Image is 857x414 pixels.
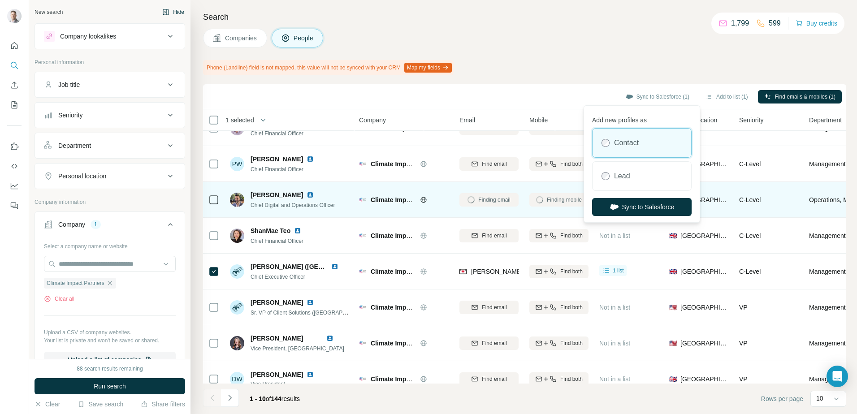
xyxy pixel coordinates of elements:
span: Management [809,375,846,384]
img: Logo of Climate Impact Partners [359,305,366,310]
button: Find both [529,336,589,350]
img: Avatar [230,300,244,315]
div: DW [230,372,244,386]
span: Management [809,339,846,348]
button: Share filters [141,400,185,409]
button: Run search [35,378,185,394]
button: Department [35,135,185,156]
button: Use Surfe on LinkedIn [7,138,22,155]
p: Company information [35,198,185,206]
div: PW [230,157,244,171]
span: Vice President, [GEOGRAPHIC_DATA] [251,345,344,352]
img: Avatar [230,193,244,207]
span: Find email [482,375,506,383]
button: Dashboard [7,178,22,194]
span: Find email [482,303,506,311]
span: [GEOGRAPHIC_DATA] [680,195,728,204]
span: Find emails & mobiles (1) [775,93,835,101]
button: Find both [529,372,589,386]
span: [PERSON_NAME] ([GEOGRAPHIC_DATA]) [PERSON_NAME] [251,263,431,270]
button: Buy credits [796,17,837,30]
span: [GEOGRAPHIC_DATA] [680,339,728,348]
button: Use Surfe API [7,158,22,174]
button: Find both [529,301,589,314]
span: [PERSON_NAME] [251,370,303,379]
img: Logo of Climate Impact Partners [359,162,366,166]
button: Enrich CSV [7,77,22,93]
img: LinkedIn logo [331,263,338,270]
img: Logo of Climate Impact Partners [359,377,366,381]
span: C-Level [739,196,761,203]
span: Chief Financial Officer [251,166,303,172]
span: Companies [225,34,258,43]
div: Company lookalikes [60,32,116,41]
span: Run search [94,382,126,391]
span: Find both [560,303,583,311]
button: Upload a list of companies [44,352,176,368]
button: Sync to Salesforce [592,198,692,216]
button: Company lookalikes [35,26,185,47]
span: Find email [482,232,506,240]
div: Select a company name or website [44,239,176,250]
button: Seniority [35,104,185,126]
div: Job title [58,80,80,89]
button: Feedback [7,198,22,214]
span: C-Level [739,232,761,239]
span: Chief Financial Officer [251,238,303,244]
button: Find both [529,229,589,242]
span: 🇺🇸 [669,339,677,348]
img: Avatar [230,336,244,350]
span: VP [739,340,748,347]
span: Department [809,116,842,125]
span: [PERSON_NAME] [251,298,303,307]
img: Avatar [7,9,22,23]
button: Quick start [7,38,22,54]
img: Avatar [230,264,244,279]
span: Chief Digital and Operations Officer [251,202,335,208]
img: Logo of Climate Impact Partners [359,341,366,345]
p: Personal information [35,58,185,66]
span: 🇺🇸 [669,303,677,312]
button: Map my fields [404,63,452,73]
span: Rows per page [761,394,803,403]
img: Avatar [230,229,244,243]
span: [GEOGRAPHIC_DATA] [680,303,728,312]
button: Find email [459,336,519,350]
span: Climate Impact Partners [371,268,442,275]
span: People [294,34,314,43]
span: of [266,395,271,402]
span: ShanMae Teo [251,226,290,235]
span: Climate Impact Partners [47,279,104,287]
span: Email [459,116,475,125]
div: Department [58,141,91,150]
span: 🇬🇧 [669,231,677,240]
span: Not in a list [599,232,630,239]
button: Find email [459,229,519,242]
span: Climate Impact Partners [371,375,442,383]
span: C-Level [739,160,761,168]
span: Climate Impact Partners [371,304,442,311]
button: Sync to Salesforce (1) [619,90,696,103]
button: Find emails & mobiles (1) [758,90,842,103]
span: [PERSON_NAME] [251,190,303,199]
button: Clear all [44,295,74,303]
span: Not in a list [599,340,630,347]
button: Job title [35,74,185,95]
span: Find both [560,267,583,276]
span: VP [739,304,748,311]
span: Find email [482,160,506,168]
p: 10 [816,394,823,403]
span: Sr. VP of Client Solutions ([GEOGRAPHIC_DATA]) [251,309,372,316]
div: Seniority [58,111,82,120]
button: Hide [156,5,190,19]
img: LinkedIn logo [307,155,314,163]
span: 🇬🇧 [669,267,677,276]
div: 1 [91,220,101,229]
div: 88 search results remaining [77,365,143,373]
button: Personal location [35,165,185,187]
button: Add to list (1) [699,90,754,103]
span: [PERSON_NAME] [251,155,303,164]
span: Company [359,116,386,125]
span: 🇬🇧 [669,375,677,384]
span: Climate Impact Partners [371,125,442,132]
